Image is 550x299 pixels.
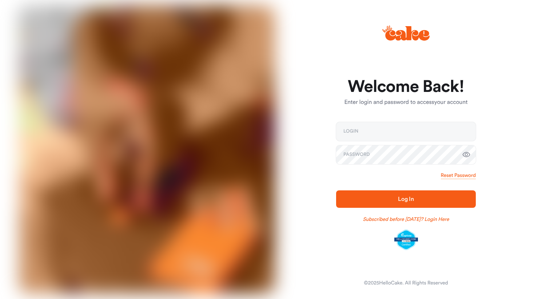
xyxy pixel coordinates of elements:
[364,279,448,287] div: © 2025 HelloCake. All Rights Reserved
[363,216,449,223] a: Subscribed before [DATE]? Login Here
[441,172,476,179] a: Reset Password
[336,98,476,107] p: Enter login and password to access your account
[398,196,414,202] span: Log In
[336,190,476,208] button: Log In
[336,78,476,96] h1: Welcome Back!
[394,230,418,250] img: legit-script-certified.png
